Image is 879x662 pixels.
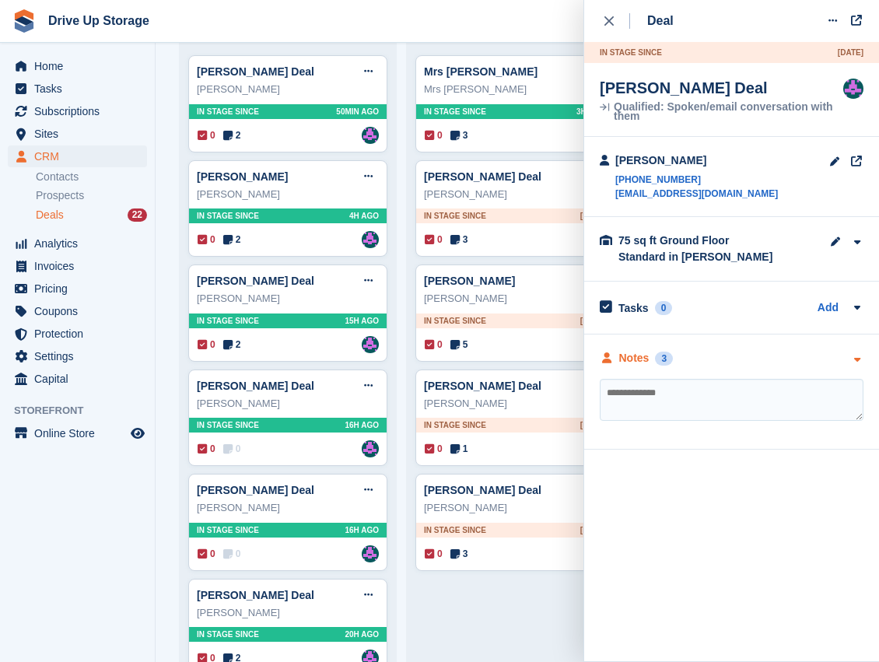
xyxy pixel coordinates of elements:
[197,524,259,536] span: In stage since
[580,419,606,431] span: [DATE]
[424,65,538,78] a: Mrs [PERSON_NAME]
[450,442,468,456] span: 1
[197,210,259,222] span: In stage since
[345,629,379,640] span: 20H AGO
[197,629,259,640] span: In stage since
[42,8,156,33] a: Drive Up Storage
[424,380,541,392] a: [PERSON_NAME] Deal
[34,323,128,345] span: Protection
[36,187,147,204] a: Prospects
[34,123,128,145] span: Sites
[580,210,606,222] span: [DATE]
[223,128,241,142] span: 2
[34,233,128,254] span: Analytics
[450,128,468,142] span: 3
[197,187,379,202] div: [PERSON_NAME]
[34,368,128,390] span: Capital
[34,300,128,322] span: Coupons
[600,102,843,121] div: Qualified: Spoken/email conversation with them
[8,300,147,322] a: menu
[600,47,662,58] span: In stage since
[580,315,606,327] span: [DATE]
[450,547,468,561] span: 3
[197,380,314,392] a: [PERSON_NAME] Deal
[424,187,606,202] div: [PERSON_NAME]
[615,173,778,187] a: [PHONE_NUMBER]
[424,210,486,222] span: In stage since
[12,9,36,33] img: stora-icon-8386f47178a22dfd0bd8f6a31ec36ba5ce8667c1dd55bd0f319d3a0aa187defe.svg
[198,547,215,561] span: 0
[8,278,147,299] a: menu
[600,79,843,97] div: [PERSON_NAME] Deal
[8,100,147,122] a: menu
[34,78,128,100] span: Tasks
[198,442,215,456] span: 0
[618,233,774,265] div: 75 sq ft Ground Floor Standard in [PERSON_NAME]
[424,315,486,327] span: In stage since
[197,419,259,431] span: In stage since
[197,315,259,327] span: In stage since
[362,545,379,562] img: Andy
[424,275,515,287] a: [PERSON_NAME]
[655,301,673,315] div: 0
[615,152,778,169] div: [PERSON_NAME]
[424,419,486,431] span: In stage since
[8,233,147,254] a: menu
[345,419,379,431] span: 16H AGO
[223,442,241,456] span: 0
[8,145,147,167] a: menu
[8,123,147,145] a: menu
[424,396,606,412] div: [PERSON_NAME]
[128,208,147,222] div: 22
[197,106,259,117] span: In stage since
[838,47,863,58] span: [DATE]
[198,128,215,142] span: 0
[34,100,128,122] span: Subscriptions
[618,301,649,315] h2: Tasks
[619,350,650,366] div: Notes
[197,396,379,412] div: [PERSON_NAME]
[34,145,128,167] span: CRM
[197,291,379,306] div: [PERSON_NAME]
[818,299,839,317] a: Add
[197,605,379,621] div: [PERSON_NAME]
[345,315,379,327] span: 15H AGO
[223,233,241,247] span: 2
[8,368,147,390] a: menu
[425,233,443,247] span: 0
[197,275,314,287] a: [PERSON_NAME] Deal
[8,255,147,277] a: menu
[425,128,443,142] span: 0
[198,338,215,352] span: 0
[424,291,606,306] div: [PERSON_NAME]
[362,127,379,144] a: Andy
[362,440,379,457] img: Andy
[8,55,147,77] a: menu
[424,170,541,183] a: [PERSON_NAME] Deal
[8,323,147,345] a: menu
[424,82,606,97] div: Mrs [PERSON_NAME]
[197,589,314,601] a: [PERSON_NAME] Deal
[197,170,288,183] a: [PERSON_NAME]
[345,524,379,536] span: 16H AGO
[197,500,379,516] div: [PERSON_NAME]
[362,336,379,353] a: Andy
[36,188,84,203] span: Prospects
[34,255,128,277] span: Invoices
[425,338,443,352] span: 0
[197,65,314,78] a: [PERSON_NAME] Deal
[424,106,486,117] span: In stage since
[128,424,147,443] a: Preview store
[425,442,443,456] span: 0
[843,79,863,99] img: Andy
[8,78,147,100] a: menu
[424,484,541,496] a: [PERSON_NAME] Deal
[223,338,241,352] span: 2
[424,524,486,536] span: In stage since
[362,231,379,248] img: Andy
[655,352,673,366] div: 3
[34,278,128,299] span: Pricing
